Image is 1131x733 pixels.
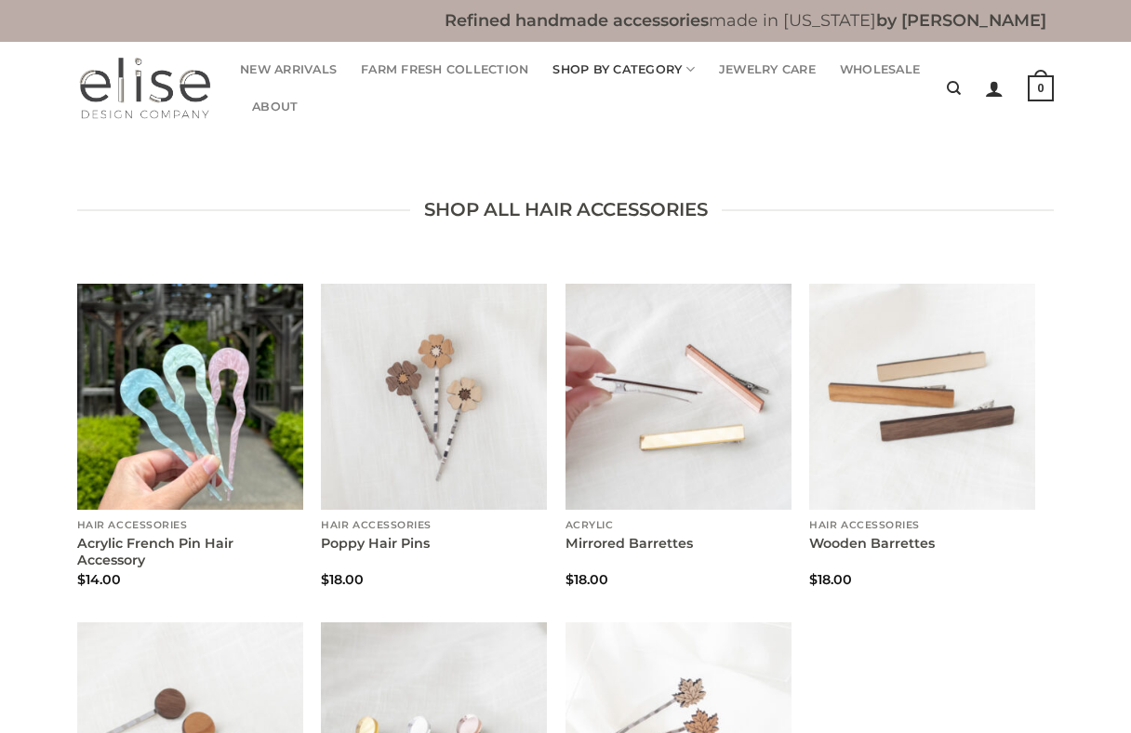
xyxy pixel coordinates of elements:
[77,535,303,569] a: Acrylic French Pin Hair Accessory
[445,10,1046,30] b: made in [US_STATE]
[565,571,574,588] span: $
[947,71,961,106] a: Search
[77,571,121,588] bdi: 14.00
[809,520,1035,532] p: Hair Accessories
[840,51,920,88] a: Wholesale
[77,284,303,510] a: Acrylic French Pin Hair Accessory
[321,535,430,553] a: Poppy Hair Pins
[424,195,708,225] span: Shop All Hair Accessories
[565,571,608,588] bdi: 18.00
[809,571,852,588] bdi: 18.00
[321,284,547,510] a: Poppy Hair Pins
[565,520,792,532] p: Acrylic
[552,51,695,88] a: Shop By Category
[321,571,364,588] bdi: 18.00
[719,51,816,88] a: Jewelry Care
[809,284,1035,510] a: Wooden Barrettes
[809,535,935,553] a: Wooden Barrettes
[565,284,792,510] a: Mirrored Barrettes
[252,88,298,126] a: About
[1028,62,1054,113] a: 0
[876,10,1046,30] b: by [PERSON_NAME]
[240,51,337,88] a: New Arrivals
[321,571,329,588] span: $
[321,520,547,532] p: Hair Accessories
[77,520,303,532] p: Hair Accessories
[445,10,709,30] b: Refined handmade accessories
[1028,75,1054,101] strong: 0
[361,51,528,88] a: Farm Fresh Collection
[77,56,212,121] img: Elise Design Company
[565,535,693,553] a: Mirrored Barrettes
[77,571,86,588] span: $
[809,571,818,588] span: $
